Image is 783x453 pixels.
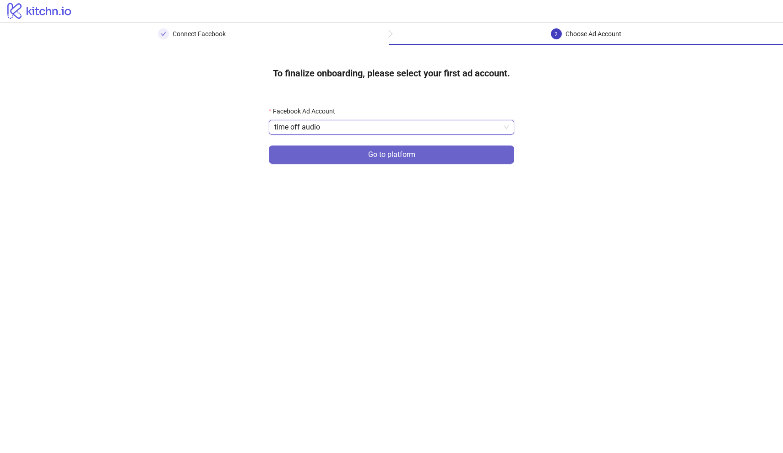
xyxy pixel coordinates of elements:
span: time off audio [274,120,509,134]
label: Facebook Ad Account [269,106,341,116]
span: check [161,31,166,37]
div: Connect Facebook [173,28,226,39]
span: 2 [555,31,558,38]
button: Go to platform [269,146,514,164]
h4: To finalize onboarding, please select your first ad account. [258,59,525,87]
span: Go to platform [368,151,415,159]
div: Choose Ad Account [565,28,621,39]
